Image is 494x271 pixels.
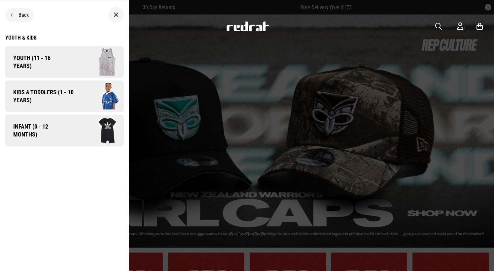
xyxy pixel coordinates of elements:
a: Infant (0 - 12 months) Company [5,115,124,146]
img: Company [67,46,124,78]
a: Youth (11 - 16 years) Company [5,46,124,78]
img: Company [69,115,124,146]
span: Back [18,12,29,18]
span: Kids & Toddlers (1 - 10 years) [5,88,77,104]
a: Youth & Kids [5,35,124,41]
button: Open LiveChat chat widget [5,3,25,22]
img: Company [77,83,124,109]
span: Infant (0 - 12 months) [5,123,69,138]
span: Youth (11 - 16 years) [5,54,67,70]
img: Redrat logo [226,21,269,31]
a: Kids & Toddlers (1 - 10 years) Company [5,80,124,112]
